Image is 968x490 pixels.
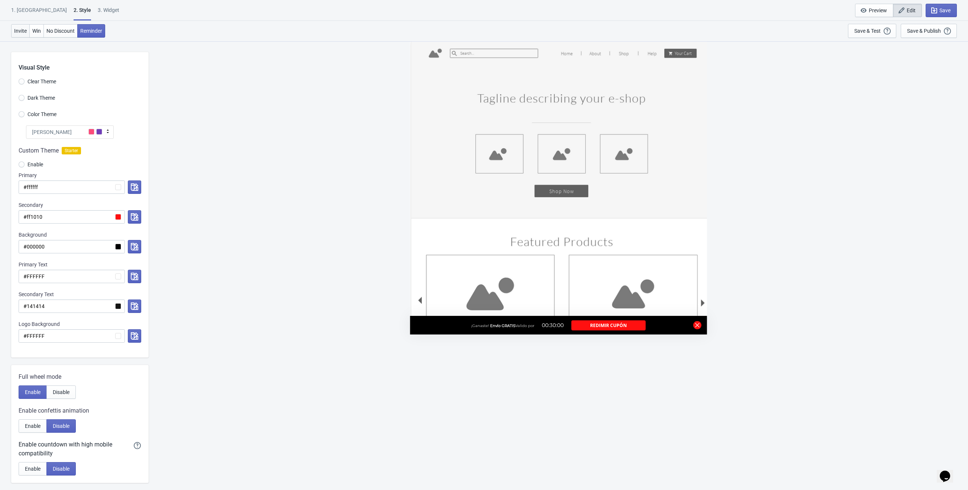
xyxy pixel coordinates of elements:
[19,201,141,209] div: Secondary
[46,462,76,475] button: Disable
[25,389,41,395] span: Enable
[515,323,534,328] span: Valido por
[27,161,43,168] span: Enable
[11,24,30,38] button: Invite
[46,28,75,34] span: No Discount
[27,94,55,102] span: Dark Theme
[25,423,41,429] span: Enable
[937,460,961,483] iframe: chat widget
[74,6,91,20] div: 2 . Style
[27,78,56,85] span: Clear Theme
[80,28,102,34] span: Reminder
[19,261,141,268] div: Primary Text
[19,291,141,298] div: Secondary Text
[11,6,67,19] div: 1. [GEOGRAPHIC_DATA]
[471,323,489,328] span: ¡Ganaste!
[19,320,141,328] div: Logo Background
[46,385,76,399] button: Disable
[25,466,41,472] span: Enable
[869,7,887,13] span: Preview
[32,128,72,136] span: [PERSON_NAME]
[490,323,515,328] span: Envío GRATIS
[53,389,69,395] span: Disable
[53,466,69,472] span: Disable
[19,231,141,238] div: Background
[19,372,61,381] span: Full wheel mode
[77,24,105,38] button: Reminder
[53,423,69,429] span: Disable
[848,24,896,38] button: Save & Test
[98,6,119,19] div: 3. Widget
[46,419,76,433] button: Disable
[893,4,922,17] button: Edit
[29,24,44,38] button: Win
[19,52,149,72] div: Visual Style
[901,24,957,38] button: Save & Publish
[19,146,59,155] span: Custom Theme
[534,321,571,329] div: 00:30:00
[907,28,941,34] div: Save & Publish
[571,320,645,330] button: Redimir cupón
[939,7,951,13] span: Save
[855,4,893,17] button: Preview
[19,419,47,433] button: Enable
[14,28,27,34] span: Invite
[19,462,47,475] button: Enable
[62,147,81,154] span: Starter
[19,172,141,179] div: Primary
[854,28,881,34] div: Save & Test
[19,440,134,458] div: Enable countdown with high mobile compatibility
[19,406,89,415] span: Enable confettis animation
[43,24,78,38] button: No Discount
[27,111,56,118] span: Color Theme
[907,7,916,13] span: Edit
[32,28,41,34] span: Win
[926,4,957,17] button: Save
[19,385,47,399] button: Enable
